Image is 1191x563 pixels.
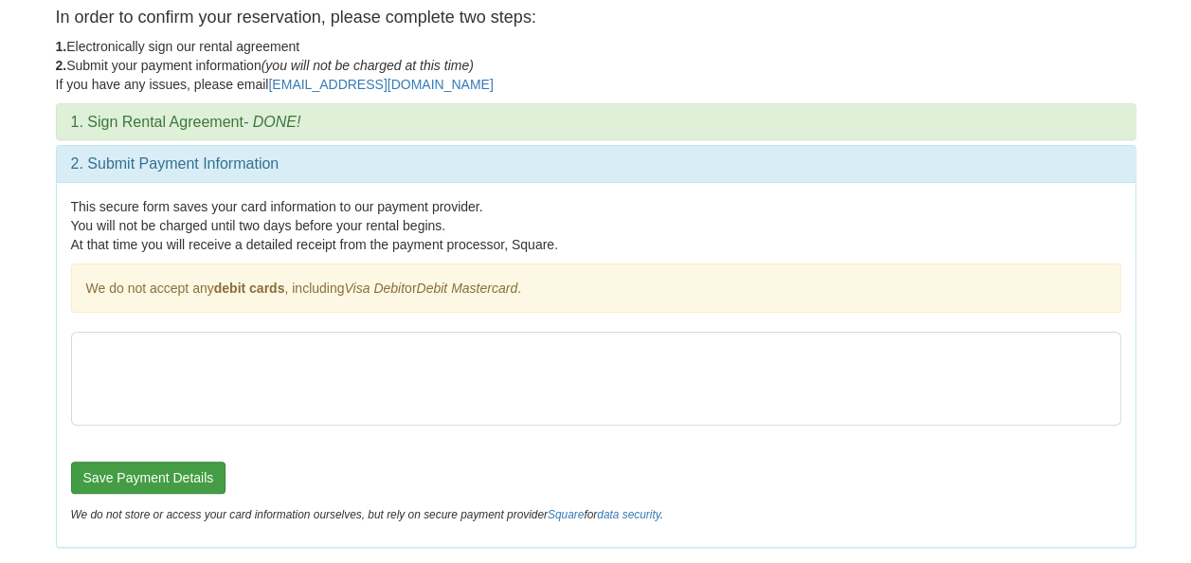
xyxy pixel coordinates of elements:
button: Save Payment Details [71,462,226,494]
p: This secure form saves your card information to our payment provider. You will not be charged unt... [71,197,1121,254]
strong: 1. [56,39,67,54]
a: [EMAIL_ADDRESS][DOMAIN_NAME] [268,77,493,92]
em: Debit Mastercard [416,281,517,296]
em: Visa Debit [344,281,405,296]
strong: 2. [56,58,67,73]
h3: 1. Sign Rental Agreement [71,114,1121,131]
em: (you will not be charged at this time) [262,58,474,73]
iframe: Secure Credit Card Form [72,333,1120,425]
p: Electronically sign our rental agreement Submit your payment information If you have any issues, ... [56,37,1136,94]
div: We do not accept any , including or . [71,263,1121,313]
h4: In order to confirm your reservation, please complete two steps: [56,9,1136,27]
h3: 2. Submit Payment Information [71,155,1121,173]
a: Square [548,508,584,521]
a: data security [597,508,660,521]
em: - DONE! [244,114,300,130]
em: We do not store or access your card information ourselves, but rely on secure payment provider for . [71,508,663,521]
strong: debit cards [214,281,285,296]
